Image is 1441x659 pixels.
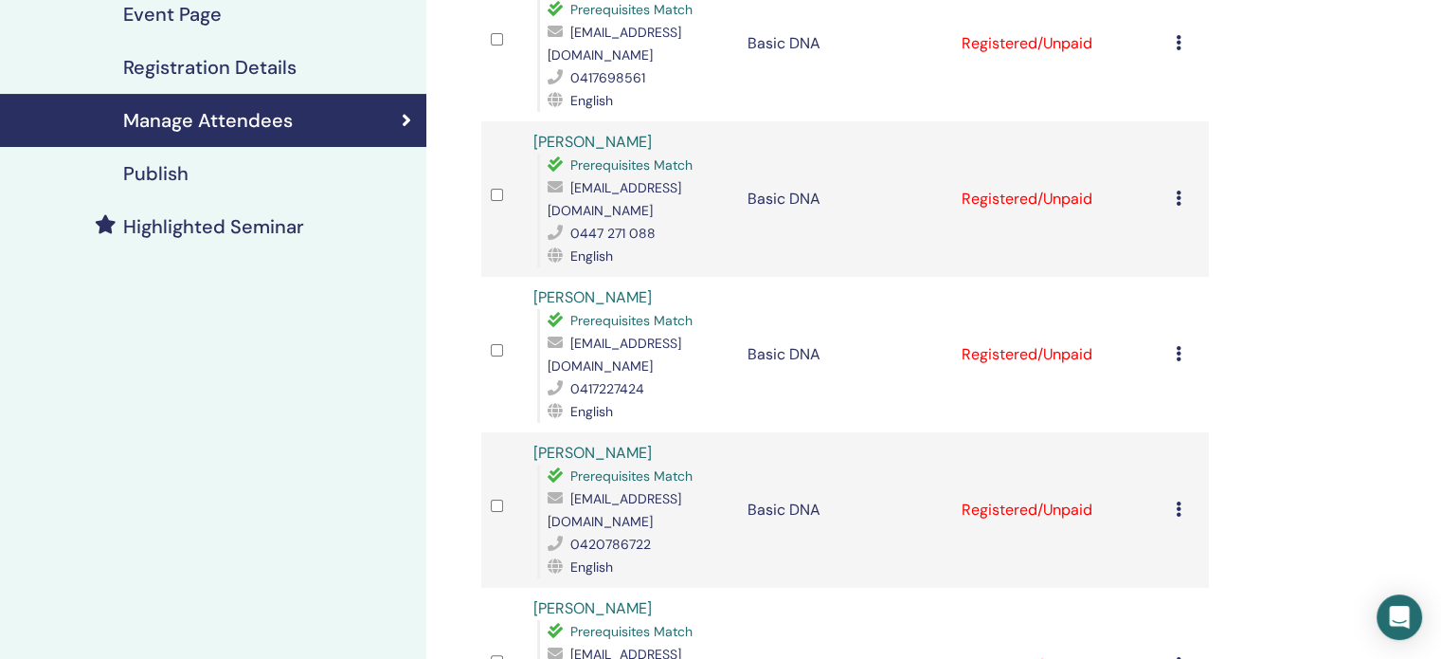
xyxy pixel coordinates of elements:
[570,536,651,553] span: 0420786722
[570,380,644,397] span: 0417227424
[533,443,652,463] a: [PERSON_NAME]
[570,156,693,174] span: Prerequisites Match
[570,403,613,420] span: English
[570,312,693,329] span: Prerequisites Match
[123,3,222,26] h4: Event Page
[533,598,652,618] a: [PERSON_NAME]
[533,132,652,152] a: [PERSON_NAME]
[570,623,693,640] span: Prerequisites Match
[533,287,652,307] a: [PERSON_NAME]
[738,121,952,277] td: Basic DNA
[123,56,297,79] h4: Registration Details
[738,277,952,432] td: Basic DNA
[570,1,693,18] span: Prerequisites Match
[1377,595,1422,640] div: Open Intercom Messenger
[123,162,189,185] h4: Publish
[548,335,681,375] span: [EMAIL_ADDRESS][DOMAIN_NAME]
[123,109,293,132] h4: Manage Attendees
[570,558,613,576] span: English
[570,69,645,86] span: 0417698561
[548,490,681,530] span: [EMAIL_ADDRESS][DOMAIN_NAME]
[548,179,681,219] span: [EMAIL_ADDRESS][DOMAIN_NAME]
[570,247,613,265] span: English
[548,24,681,64] span: [EMAIL_ADDRESS][DOMAIN_NAME]
[570,225,656,242] span: 0447 271 088
[123,215,304,238] h4: Highlighted Seminar
[570,92,613,109] span: English
[570,467,693,485] span: Prerequisites Match
[738,432,952,588] td: Basic DNA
